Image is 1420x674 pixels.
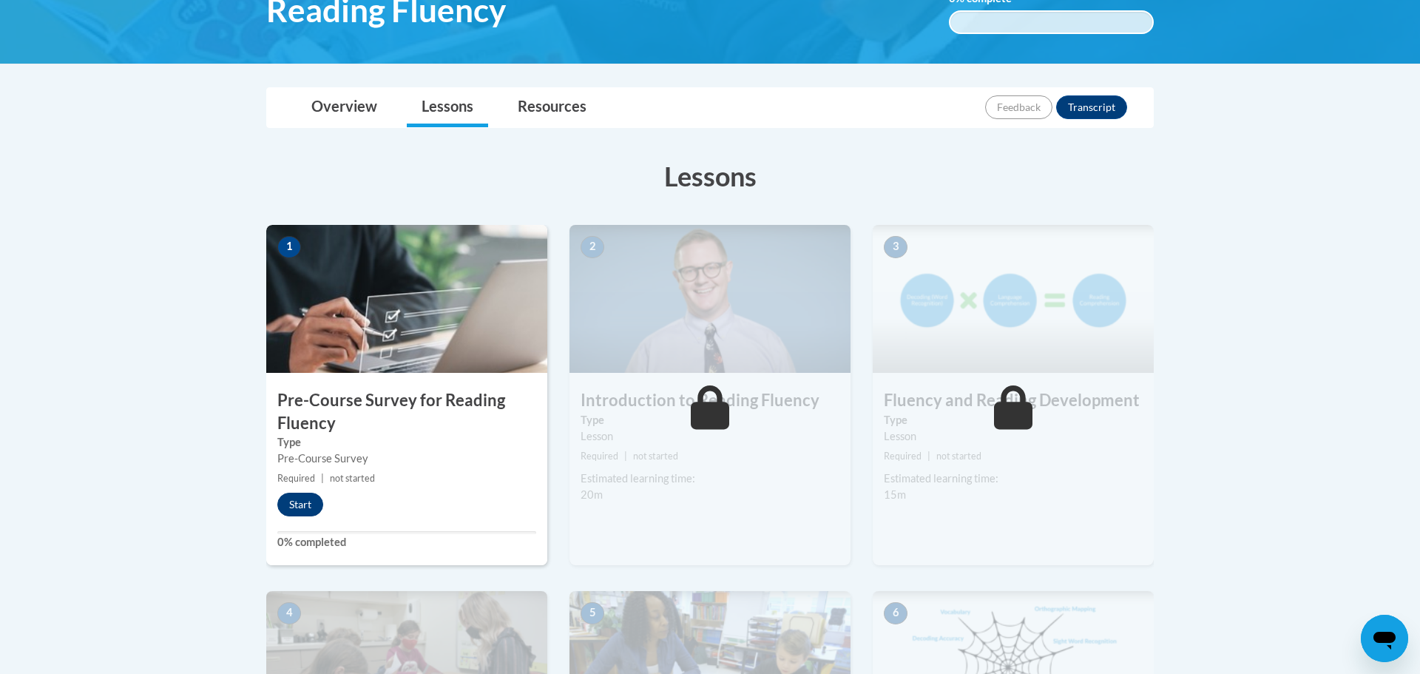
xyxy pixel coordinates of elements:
span: not started [633,451,678,462]
div: Estimated learning time: [884,471,1143,487]
img: Course Image [266,225,547,373]
span: Required [277,473,315,484]
button: Feedback [985,95,1052,119]
span: Required [884,451,922,462]
button: Transcript [1056,95,1127,119]
a: Resources [503,88,601,127]
span: 3 [884,236,907,258]
div: Pre-Course Survey [277,451,536,467]
span: not started [936,451,981,462]
a: Overview [297,88,392,127]
img: Course Image [569,225,851,373]
img: Course Image [873,225,1154,373]
h3: Introduction to Reading Fluency [569,389,851,412]
h3: Lessons [266,158,1154,195]
span: not started [330,473,375,484]
iframe: Button to launch messaging window [1361,615,1408,662]
div: Estimated learning time: [581,471,839,487]
span: 20m [581,488,603,501]
span: 5 [581,602,604,624]
button: Start [277,493,323,516]
span: | [321,473,324,484]
label: 0% completed [277,534,536,550]
h3: Pre-Course Survey for Reading Fluency [266,389,547,435]
div: Lesson [884,428,1143,445]
label: Type [277,434,536,451]
span: Required [581,451,618,462]
span: 2 [581,236,604,258]
label: Type [581,412,839,428]
h3: Fluency and Reading Development [873,389,1154,412]
span: | [624,451,627,462]
span: | [927,451,930,462]
span: 1 [277,236,301,258]
label: Type [884,412,1143,428]
span: 6 [884,602,907,624]
span: 15m [884,488,906,501]
div: Lesson [581,428,839,445]
span: 4 [277,602,301,624]
a: Lessons [407,88,488,127]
